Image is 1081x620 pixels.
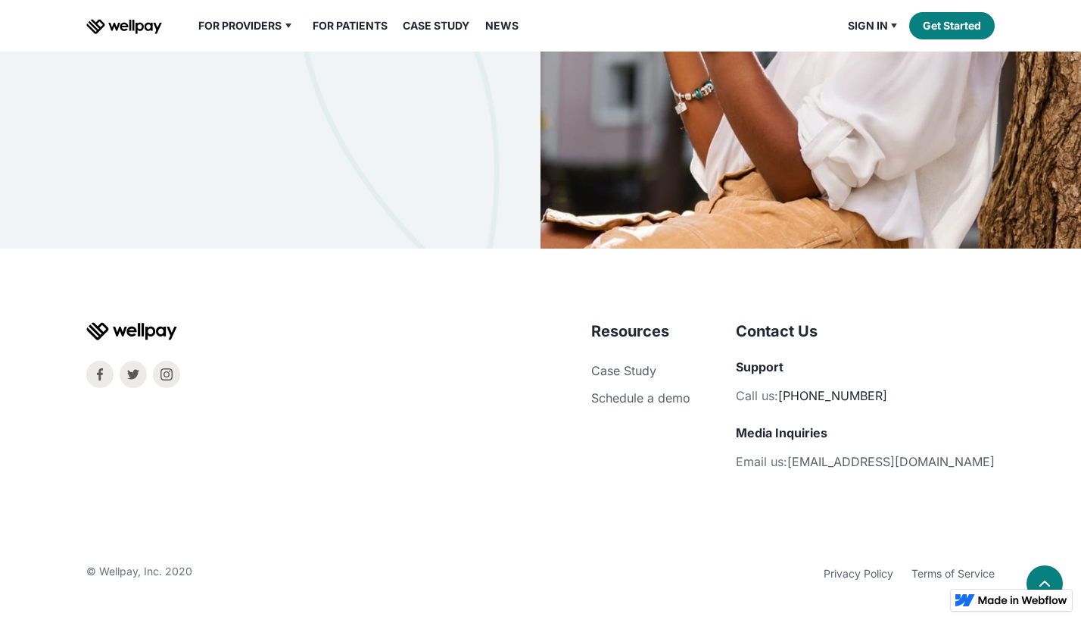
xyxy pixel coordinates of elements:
h5: Media Inquiries [736,425,995,441]
a: Privacy Policy [824,567,893,580]
a: Case Study [394,17,478,35]
img: Made in Webflow [978,596,1067,605]
a: Case Study [591,363,656,378]
div: Sign in [848,17,888,35]
div: For Providers [189,17,304,35]
h5: Support [736,359,995,375]
a: [EMAIL_ADDRESS][DOMAIN_NAME] [787,454,995,469]
a: News [476,17,528,35]
a: [PHONE_NUMBER] [778,388,887,403]
div: Sign in [839,17,910,35]
div: For Providers [198,17,282,35]
li: Email us: [736,450,995,473]
h4: Resources [591,321,690,341]
a: home [86,17,162,35]
a: For Patients [304,17,397,35]
a: Terms of Service [911,567,995,580]
a: Get Started [909,12,995,39]
h4: Contact Us [736,321,995,341]
li: Call us: [736,384,995,407]
a: Schedule a demo [591,390,690,406]
div: © Wellpay, Inc. 2020 [86,564,192,584]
